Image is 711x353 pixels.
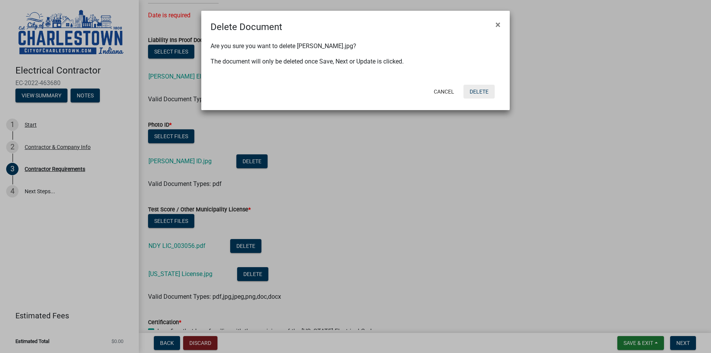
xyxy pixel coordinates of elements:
p: Are you sure you want to delete [PERSON_NAME].jpg? [211,42,500,51]
h4: Delete Document [211,20,282,34]
button: Cancel [428,85,460,99]
button: Close [489,14,507,35]
p: The document will only be deleted once Save, Next or Update is clicked. [211,57,500,66]
span: × [495,19,500,30]
button: Delete [463,85,495,99]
